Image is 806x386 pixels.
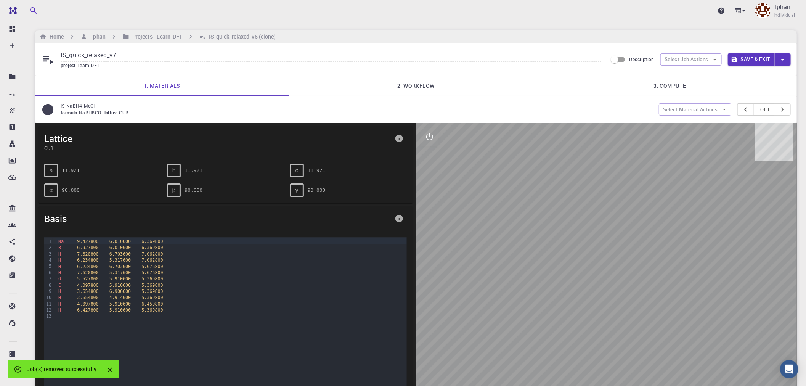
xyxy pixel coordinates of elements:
[44,263,53,269] div: 5
[44,301,53,307] div: 11
[62,164,80,177] pre: 11.921
[44,288,53,294] div: 9
[141,276,163,281] span: 5.369800
[774,11,795,19] span: Individual
[77,307,98,313] span: 6.427800
[77,257,98,263] span: 6.234800
[109,283,131,288] span: 5.910600
[77,245,98,250] span: 6.927800
[141,245,163,250] span: 6.369800
[141,270,163,275] span: 5.676800
[44,244,53,251] div: 2
[58,251,61,257] span: H
[141,283,163,288] span: 5.369800
[109,276,131,281] span: 5.910600
[77,62,103,68] span: Learn-DFT
[58,307,61,313] span: H
[308,183,326,197] pre: 90.000
[49,187,53,194] span: α
[109,264,131,269] span: 6.703600
[77,289,98,294] span: 3.654800
[58,264,61,269] span: H
[77,264,98,269] span: 6.234800
[109,270,131,275] span: 5.317600
[119,109,132,116] span: CUB
[392,211,407,226] button: info
[660,53,722,66] button: Select Job Actions
[77,239,98,244] span: 9.427800
[629,56,654,62] span: Description
[109,245,131,250] span: 6.010600
[129,32,182,41] h6: Projects - Learn-DFT
[44,251,53,257] div: 3
[295,187,299,194] span: γ
[61,102,653,109] p: IS_NaBH4_MeOH
[392,131,407,146] button: info
[109,257,131,263] span: 5.317600
[61,109,79,116] span: formula
[141,307,163,313] span: 5.369800
[44,276,53,282] div: 7
[79,109,104,116] span: NaBH8CO
[44,257,53,263] div: 4
[141,301,163,307] span: 6.459800
[104,109,119,116] span: lattice
[44,282,53,288] div: 8
[44,313,53,319] div: 13
[185,183,202,197] pre: 90.000
[141,295,163,300] span: 5.369800
[77,276,98,281] span: 5.527800
[141,257,163,263] span: 7.062800
[289,76,543,96] a: 2. Workflow
[6,7,17,14] img: logo
[58,283,61,288] span: C
[77,270,98,275] span: 7.620800
[38,32,278,41] nav: breadcrumb
[50,167,53,174] span: a
[35,76,289,96] a: 1. Materials
[44,270,53,276] div: 6
[141,251,163,257] span: 7.062800
[109,307,131,313] span: 5.910600
[77,283,98,288] span: 4.097800
[141,289,163,294] span: 5.369800
[27,362,98,376] div: Job(s) removed successfully.
[206,32,276,41] h6: IS_quick_relaxed_v6 (clone)
[44,132,392,145] span: Lattice
[737,103,791,116] div: pager
[87,32,106,41] h6: Tphan
[141,239,163,244] span: 6.369800
[780,360,798,378] div: Open Intercom Messenger
[109,301,131,307] span: 5.910600
[58,270,61,275] span: H
[44,212,392,225] span: Basis
[728,53,775,66] button: Save & Exit
[58,245,61,250] span: B
[44,238,53,244] div: 1
[109,295,131,300] span: 4.914600
[62,183,80,197] pre: 90.000
[185,164,202,177] pre: 11.921
[659,103,731,116] button: Select Material Actions
[308,164,326,177] pre: 11.921
[295,167,299,174] span: c
[44,307,53,313] div: 12
[77,251,98,257] span: 7.620800
[774,2,791,11] p: Tphan
[543,76,797,96] a: 3. Compute
[58,276,61,281] span: O
[58,289,61,294] span: H
[172,167,176,174] span: b
[44,294,53,301] div: 10
[16,5,38,12] span: Hỗ trợ
[172,187,176,194] span: β
[754,103,775,116] button: 1of1
[109,239,131,244] span: 6.010600
[58,239,64,244] span: Na
[104,364,116,376] button: Close
[109,289,131,294] span: 6.906600
[58,257,61,263] span: H
[77,301,98,307] span: 4.097800
[47,32,64,41] h6: Home
[44,145,392,151] span: CUB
